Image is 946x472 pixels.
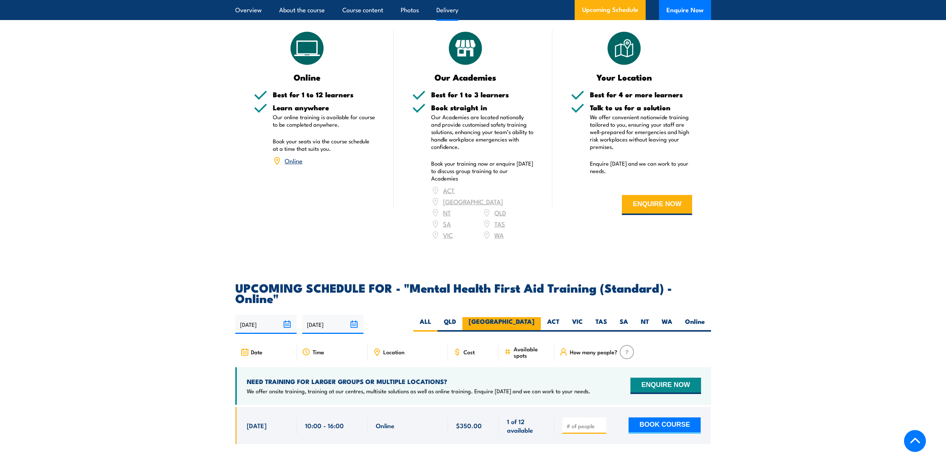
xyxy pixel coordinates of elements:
span: Available spots [514,346,549,358]
button: ENQUIRE NOW [630,378,701,394]
h4: NEED TRAINING FOR LARGER GROUPS OR MULTIPLE LOCATIONS? [247,377,590,385]
h5: Best for 1 to 3 learners [431,91,534,98]
h3: Our Academies [412,73,519,81]
p: Book your training now or enquire [DATE] to discuss group training to our Academies [431,160,534,182]
input: # of people [566,422,604,430]
h5: Best for 4 or more learners [590,91,692,98]
span: $350.00 [456,421,482,430]
h2: UPCOMING SCHEDULE FOR - "Mental Health First Aid Training (Standard) - Online" [235,282,711,303]
a: Online [285,156,303,165]
span: Location [383,349,404,355]
input: To date [302,315,364,334]
input: From date [235,315,297,334]
span: Time [313,349,324,355]
span: Date [251,349,262,355]
h3: Your Location [571,73,678,81]
p: Our online training is available for course to be completed anywhere. [273,113,375,128]
label: TAS [589,317,613,332]
label: ACT [541,317,566,332]
label: [GEOGRAPHIC_DATA] [462,317,541,332]
label: WA [655,317,679,332]
label: Online [679,317,711,332]
span: [DATE] [247,421,267,430]
label: SA [613,317,635,332]
label: QLD [438,317,462,332]
button: ENQUIRE NOW [622,195,692,215]
h5: Learn anywhere [273,104,375,111]
button: BOOK COURSE [629,417,701,434]
h5: Book straight in [431,104,534,111]
span: 1 of 12 available [507,417,546,434]
span: How many people? [570,349,617,355]
p: Our Academies are located nationally and provide customised safety training solutions, enhancing ... [431,113,534,150]
h5: Best for 1 to 12 learners [273,91,375,98]
span: 10:00 - 16:00 [305,421,344,430]
span: Online [376,421,394,430]
label: ALL [413,317,438,332]
h5: Talk to us for a solution [590,104,692,111]
label: NT [635,317,655,332]
span: Cost [464,349,475,355]
p: We offer onsite training, training at our centres, multisite solutions as well as online training... [247,387,590,395]
label: VIC [566,317,589,332]
h3: Online [254,73,361,81]
p: We offer convenient nationwide training tailored to you, ensuring your staff are well-prepared fo... [590,113,692,150]
p: Enquire [DATE] and we can work to your needs. [590,160,692,175]
p: Book your seats via the course schedule at a time that suits you. [273,137,375,152]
